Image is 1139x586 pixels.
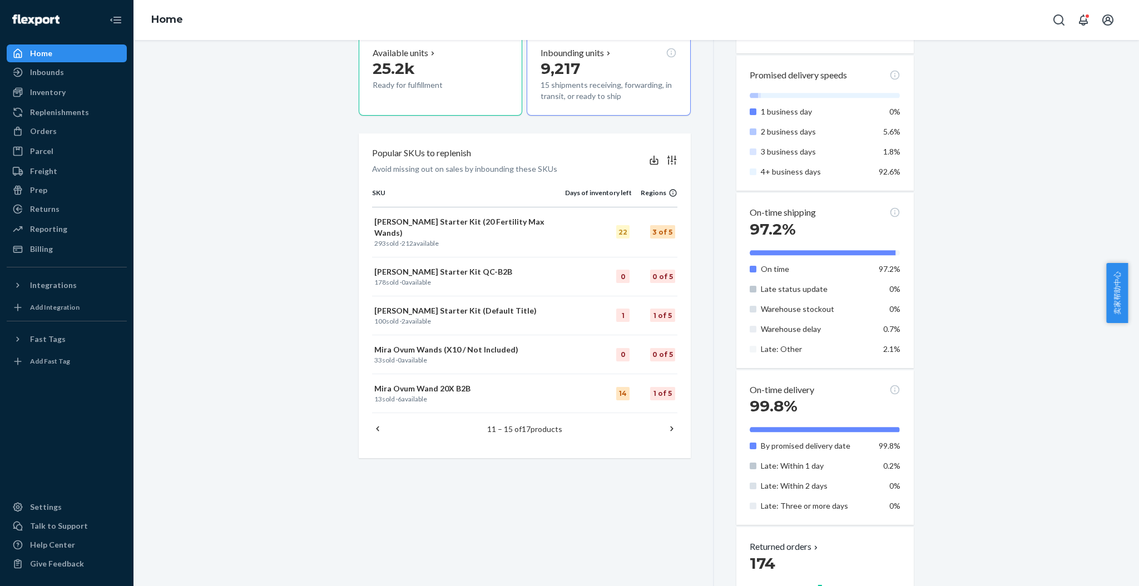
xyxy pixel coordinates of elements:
a: Orders [7,122,127,140]
span: 174 [750,554,775,573]
p: On time [761,264,870,275]
div: Help Center [30,539,75,550]
p: Mira Ovum Wand 20X B2B [374,383,563,394]
p: Ready for fulfillment [373,80,476,91]
span: 99.8% [879,441,900,450]
div: Add Integration [30,302,80,312]
span: 9,217 [541,59,580,78]
div: Settings [30,501,62,513]
p: sold · available [374,239,563,248]
div: 0 of 5 [650,348,675,361]
p: Late: Within 2 days [761,480,870,491]
span: 99.8% [750,396,798,415]
span: 5.6% [883,127,900,136]
span: 1.8% [883,147,900,156]
button: Available units25.2kReady for fulfillment [359,31,522,116]
p: Available units [373,47,428,59]
span: 178 [374,278,386,286]
div: 3 of 5 [650,225,675,239]
div: Billing [30,244,53,255]
span: 17 [522,424,531,434]
div: Add Fast Tag [30,356,70,366]
p: Inbounding units [541,47,604,59]
span: 0 [398,356,402,364]
p: 11 – 15 of products [487,424,562,435]
a: Returns [7,200,127,218]
a: Home [7,44,127,62]
p: 3 business days [761,146,870,157]
a: Freight [7,162,127,180]
p: Late: Three or more days [761,500,870,511]
p: [PERSON_NAME] Starter Kit (20 Fertility Max Wands) [374,216,563,239]
a: Add Integration [7,299,127,316]
p: Warehouse stockout [761,304,870,315]
th: Days of inventory left [565,188,632,207]
button: Fast Tags [7,330,127,348]
span: 13 [374,395,382,403]
p: Promised delivery speeds [750,69,847,82]
div: Replenishments [30,107,89,118]
div: Inventory [30,87,66,98]
th: SKU [372,188,565,207]
span: 0% [889,304,900,314]
p: sold · available [374,316,563,326]
p: Late: Within 1 day [761,460,870,471]
span: 33 [374,356,382,364]
span: 2 [402,317,405,325]
div: 1 of 5 [650,387,675,400]
div: Regions [632,188,677,197]
button: Open notifications [1072,9,1095,31]
div: 22 [616,225,630,239]
button: Returned orders [750,540,820,553]
div: Reporting [30,224,67,235]
div: Give Feedback [30,558,84,569]
a: Reporting [7,220,127,238]
a: Add Fast Tag [7,352,127,370]
p: 2 business days [761,126,870,137]
span: 97.2% [879,264,900,274]
button: Close Navigation [105,9,127,31]
button: Open Search Box [1048,9,1070,31]
span: 293 [374,239,386,247]
a: Inventory [7,83,127,101]
span: 0% [889,284,900,294]
span: 2.1% [883,344,900,354]
button: Give Feedback [7,555,127,573]
button: Integrations [7,276,127,294]
div: 1 of 5 [650,309,675,322]
p: sold · available [374,394,563,404]
p: 4+ business days [761,166,870,177]
p: sold · available [374,277,563,287]
p: Mira Ovum Wands (X10 / Not Included) [374,344,563,355]
p: Late: Other [761,344,870,355]
p: [PERSON_NAME] Starter Kit (Default Title) [374,305,563,316]
div: Freight [30,166,57,177]
a: Help Center [7,536,127,554]
a: Home [151,13,183,26]
ol: breadcrumbs [142,4,192,36]
span: 0% [889,501,900,510]
button: Open account menu [1097,9,1119,31]
p: On-time delivery [750,384,814,396]
div: Home [30,48,52,59]
div: 1 [616,309,630,322]
span: 25.2k [373,59,415,78]
div: 0 [616,270,630,283]
div: Returns [30,203,60,215]
a: Prep [7,181,127,199]
a: Parcel [7,142,127,160]
div: Prep [30,185,47,196]
p: sold · available [374,355,563,365]
button: 卖家帮助中心 [1106,263,1128,323]
p: Late status update [761,284,870,295]
p: On-time shipping [750,206,816,219]
div: 0 [616,348,630,361]
a: Talk to Support [7,517,127,535]
p: Avoid missing out on sales by inbounding these SKUs [372,163,557,175]
p: [PERSON_NAME] Starter Kit QC-B2B [374,266,563,277]
span: 0.2% [883,461,900,470]
span: 0.7% [883,324,900,334]
div: Talk to Support [30,520,88,532]
a: Settings [7,498,127,516]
